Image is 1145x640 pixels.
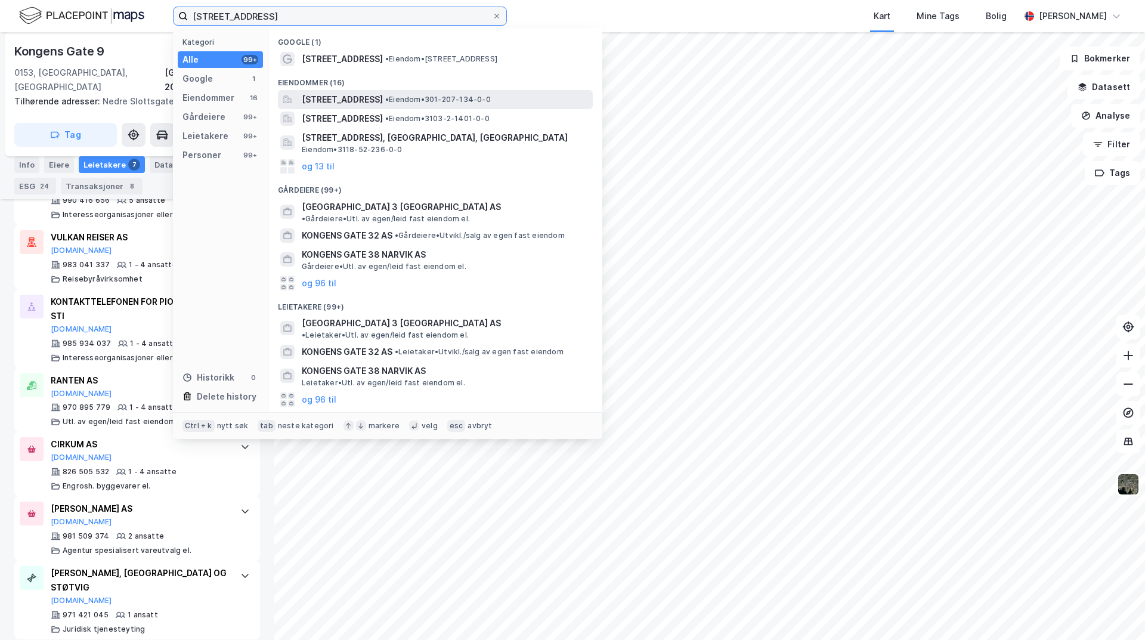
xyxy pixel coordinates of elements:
[63,339,111,348] div: 985 934 037
[63,610,109,620] div: 971 421 045
[249,93,258,103] div: 16
[302,330,469,340] span: Leietaker • Utl. av egen/leid fast eiendom el.
[63,467,109,477] div: 826 505 532
[395,231,565,240] span: Gårdeiere • Utvikl./salg av egen fast eiendom
[986,9,1007,23] div: Bolig
[51,295,228,323] div: KONTAKTTELEFONEN FOR PIONERDYKKERE STI
[63,403,110,412] div: 970 895 779
[302,248,588,262] span: KONGENS GATE 38 NARVIK AS
[249,373,258,382] div: 0
[14,178,56,194] div: ESG
[369,421,400,431] div: markere
[128,531,164,541] div: 2 ansatte
[385,114,490,123] span: Eiendom • 3103-2-1401-0-0
[182,52,199,67] div: Alle
[182,38,263,47] div: Kategori
[385,95,491,104] span: Eiendom • 301-207-134-0-0
[302,131,588,145] span: [STREET_ADDRESS], [GEOGRAPHIC_DATA], [GEOGRAPHIC_DATA]
[302,364,588,378] span: KONGENS GATE 38 NARVIK AS
[395,231,398,240] span: •
[302,345,392,359] span: KONGENS GATE 32 AS
[63,260,110,270] div: 983 041 337
[1085,583,1145,640] iframe: Chat Widget
[14,96,103,106] span: Tilhørende adresser:
[126,180,138,192] div: 8
[385,95,389,104] span: •
[385,54,497,64] span: Eiendom • [STREET_ADDRESS]
[268,176,602,197] div: Gårdeiere (99+)
[268,409,602,431] div: Personer (99+)
[128,610,158,620] div: 1 ansatt
[182,110,225,124] div: Gårdeiere
[63,531,109,541] div: 981 509 374
[197,389,256,404] div: Delete history
[302,378,465,388] span: Leietaker • Utl. av egen/leid fast eiendom el.
[38,180,51,192] div: 24
[14,94,250,109] div: Nedre Slottsgate 4c
[1067,75,1140,99] button: Datasett
[51,517,112,527] button: [DOMAIN_NAME]
[302,112,383,126] span: [STREET_ADDRESS]
[182,148,221,162] div: Personer
[51,324,112,334] button: [DOMAIN_NAME]
[302,392,336,407] button: og 96 til
[422,421,438,431] div: velg
[268,28,602,50] div: Google (1)
[874,9,890,23] div: Kart
[302,92,383,107] span: [STREET_ADDRESS]
[395,347,564,357] span: Leietaker • Utvikl./salg av egen fast eiendom
[302,276,336,290] button: og 96 til
[14,42,107,61] div: Kongens Gate 9
[468,421,492,431] div: avbryt
[182,72,213,86] div: Google
[1083,132,1140,156] button: Filter
[917,9,960,23] div: Mine Tags
[258,420,276,432] div: tab
[385,54,389,63] span: •
[14,123,117,147] button: Tag
[61,178,143,194] div: Transaksjoner
[242,55,258,64] div: 99+
[130,339,178,348] div: 1 - 4 ansatte
[14,156,39,173] div: Info
[165,66,260,94] div: [GEOGRAPHIC_DATA], 207/140
[51,502,228,516] div: [PERSON_NAME] AS
[302,145,403,154] span: Eiendom • 3118-52-236-0-0
[217,421,249,431] div: nytt søk
[1039,9,1107,23] div: [PERSON_NAME]
[51,373,228,388] div: RANTEN AS
[302,52,383,66] span: [STREET_ADDRESS]
[51,453,112,462] button: [DOMAIN_NAME]
[302,228,392,243] span: KONGENS GATE 32 AS
[63,274,143,284] div: Reisebyråvirksomhet
[242,150,258,160] div: 99+
[129,260,177,270] div: 1 - 4 ansatte
[150,156,209,173] div: Datasett
[302,159,335,174] button: og 13 til
[268,69,602,90] div: Eiendommer (16)
[63,481,151,491] div: Engrosh. byggevarer el.
[63,210,177,219] div: Interesseorganisasjoner ellers
[51,389,112,398] button: [DOMAIN_NAME]
[302,316,501,330] span: [GEOGRAPHIC_DATA] 3 [GEOGRAPHIC_DATA] AS
[302,214,305,223] span: •
[242,131,258,141] div: 99+
[51,246,112,255] button: [DOMAIN_NAME]
[63,196,110,205] div: 990 416 656
[182,420,215,432] div: Ctrl + k
[182,91,234,105] div: Eiendommer
[51,596,112,605] button: [DOMAIN_NAME]
[182,370,234,385] div: Historikk
[79,156,145,173] div: Leietakere
[447,420,466,432] div: esc
[63,353,177,363] div: Interesseorganisasjoner ellers
[51,230,228,245] div: VULKAN REISER AS
[249,74,258,84] div: 1
[242,112,258,122] div: 99+
[51,566,228,595] div: [PERSON_NAME], [GEOGRAPHIC_DATA] OG STØTVIG
[1085,583,1145,640] div: Kontrollprogram for chat
[302,214,470,224] span: Gårdeiere • Utl. av egen/leid fast eiendom el.
[63,417,186,426] div: Utl. av egen/leid fast eiendom el.
[128,159,140,171] div: 7
[1071,104,1140,128] button: Analyse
